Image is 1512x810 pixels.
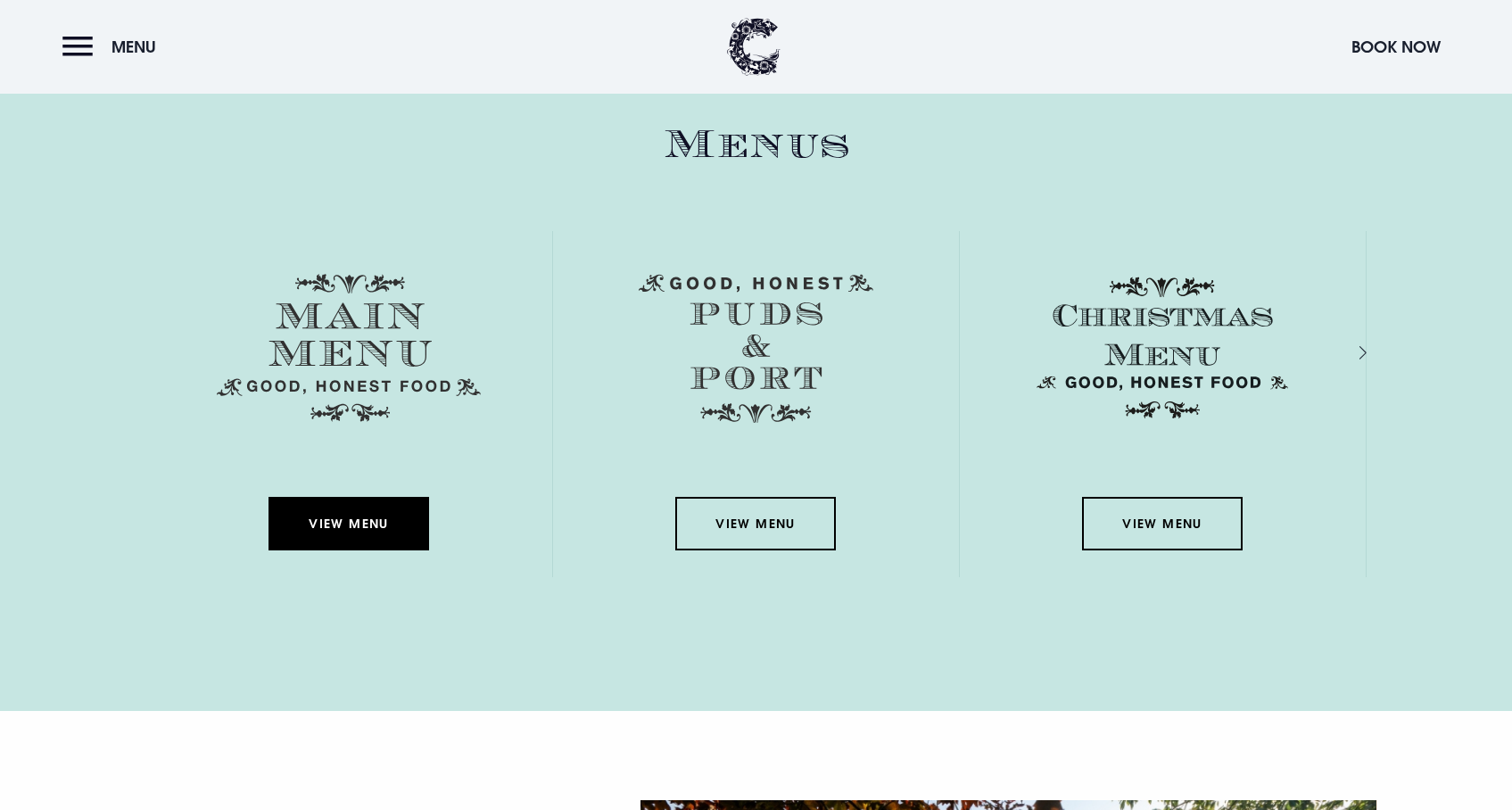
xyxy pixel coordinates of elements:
[146,121,1367,169] h2: Menus
[269,497,429,550] a: View Menu
[1343,28,1450,66] button: Book Now
[1030,274,1294,422] img: Christmas Menu SVG
[639,274,873,424] img: Menu puds and port
[675,497,836,550] a: View Menu
[727,18,781,76] img: Clandeboye Lodge
[112,37,156,57] span: Menu
[1082,497,1243,550] a: View Menu
[217,274,481,422] img: Menu main menu
[62,28,165,66] button: Menu
[1335,340,1352,366] div: Next slide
